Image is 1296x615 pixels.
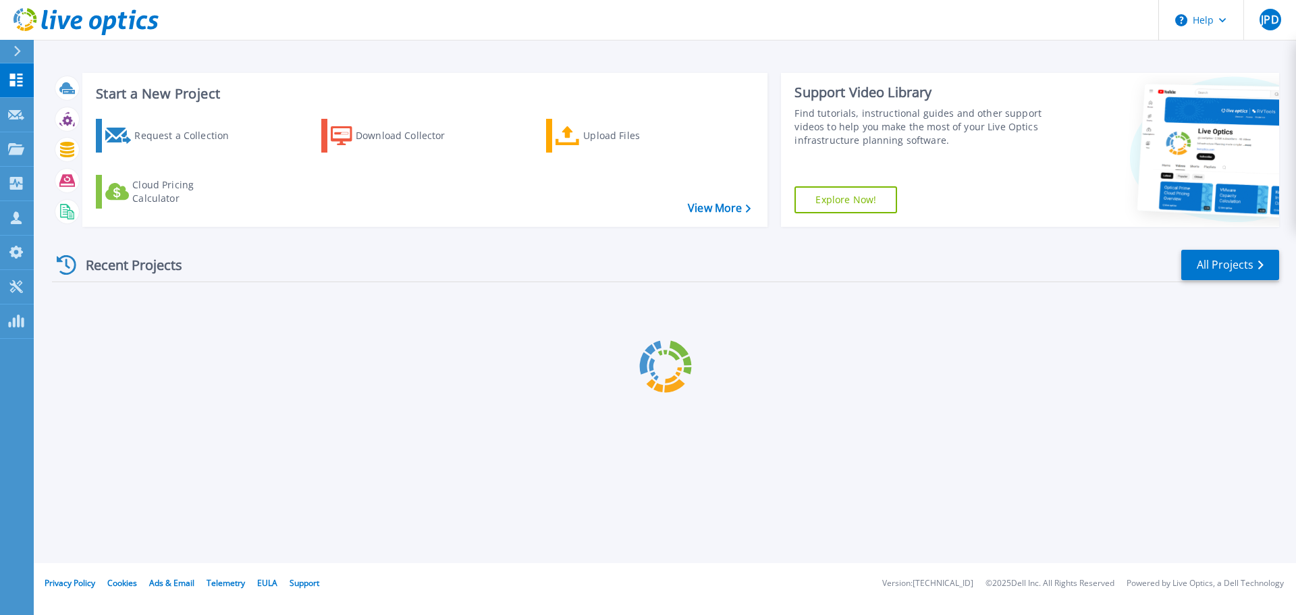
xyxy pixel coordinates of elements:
a: EULA [257,577,277,589]
li: Version: [TECHNICAL_ID] [882,579,973,588]
span: JPD [1261,14,1278,25]
a: Cookies [107,577,137,589]
a: View More [688,202,751,215]
div: Recent Projects [52,248,200,282]
a: Request a Collection [96,119,246,153]
a: Telemetry [207,577,245,589]
a: Cloud Pricing Calculator [96,175,246,209]
h3: Start a New Project [96,86,751,101]
a: Ads & Email [149,577,194,589]
div: Support Video Library [794,84,1048,101]
a: Explore Now! [794,186,897,213]
li: © 2025 Dell Inc. All Rights Reserved [986,579,1114,588]
div: Download Collector [356,122,464,149]
div: Find tutorials, instructional guides and other support videos to help you make the most of your L... [794,107,1048,147]
a: Privacy Policy [45,577,95,589]
a: Upload Files [546,119,697,153]
div: Cloud Pricing Calculator [132,178,240,205]
a: All Projects [1181,250,1279,280]
a: Download Collector [321,119,472,153]
a: Support [290,577,319,589]
div: Upload Files [583,122,691,149]
li: Powered by Live Optics, a Dell Technology [1127,579,1284,588]
div: Request a Collection [134,122,242,149]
